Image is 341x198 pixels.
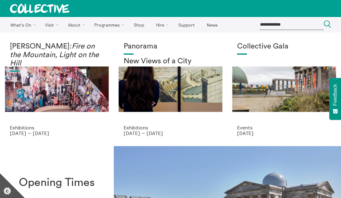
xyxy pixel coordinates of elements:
h2: New Views of a City [124,57,218,66]
p: Events [237,125,331,130]
p: [DATE] [237,130,331,136]
span: Feedback [332,84,338,106]
button: Feedback - Show survey [329,78,341,120]
p: [DATE] — [DATE] [10,130,104,136]
h1: Panorama [124,42,218,51]
a: Support [173,17,200,32]
p: [DATE] — [DATE] [124,130,218,136]
a: About [62,17,88,32]
a: News [201,17,223,32]
h1: Opening Times [19,176,95,189]
p: Exhibitions [10,125,104,130]
h1: Collective Gala [237,42,331,51]
a: Collective Panorama June 2025 small file 8 Panorama New Views of a City Exhibitions [DATE] — [DATE] [114,32,228,146]
a: Visit [40,17,62,32]
p: Exhibitions [124,125,218,130]
a: Collective Gala 2023. Image credit Sally Jubb. Collective Gala Events [DATE] [227,32,341,146]
h1: [PERSON_NAME]: [10,42,104,68]
a: Programmes [89,17,127,32]
a: Hire [151,17,172,32]
em: Fire on the Mountain, Light on the Hill [10,43,99,67]
a: What's On [5,17,39,32]
a: Shop [128,17,149,32]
